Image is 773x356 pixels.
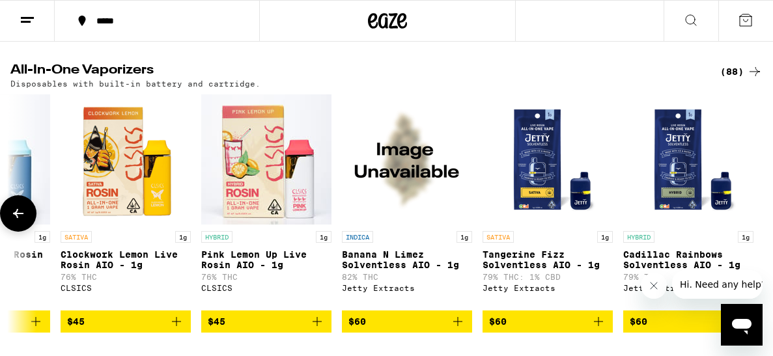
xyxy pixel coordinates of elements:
[623,273,753,281] p: 79% THC
[8,9,94,20] span: Hi. Need any help?
[483,310,613,333] button: Add to bag
[201,310,331,333] button: Add to bag
[342,94,472,225] img: Jetty Extracts - Banana N Limez Solventless AIO - 1g
[623,94,753,310] a: Open page for Cadillac Rainbows Solventless AIO - 1g from Jetty Extracts
[201,284,331,292] div: CLSICS
[483,231,514,243] p: SATIVA
[201,94,331,225] img: CLSICS - Pink Lemon Up Live Rosin AIO - 1g
[483,94,613,310] a: Open page for Tangerine Fizz Solventless AIO - 1g from Jetty Extracts
[61,273,191,281] p: 76% THC
[201,94,331,310] a: Open page for Pink Lemon Up Live Rosin AIO - 1g from CLSICS
[489,316,507,327] span: $60
[342,231,373,243] p: INDICA
[342,249,472,270] p: Banana N Limez Solventless AIO - 1g
[457,231,472,243] p: 1g
[483,284,613,292] div: Jetty Extracts
[483,273,613,281] p: 79% THC: 1% CBD
[641,273,667,299] iframe: Close message
[61,231,92,243] p: SATIVA
[175,231,191,243] p: 1g
[721,304,763,346] iframe: Button to launch messaging window
[672,270,763,299] iframe: Message from company
[630,316,647,327] span: $60
[348,316,366,327] span: $60
[61,284,191,292] div: CLSICS
[623,94,753,225] img: Jetty Extracts - Cadillac Rainbows Solventless AIO - 1g
[342,273,472,281] p: 82% THC
[10,64,699,79] h2: All-In-One Vaporizers
[623,249,753,270] p: Cadillac Rainbows Solventless AIO - 1g
[483,249,613,270] p: Tangerine Fizz Solventless AIO - 1g
[61,94,191,225] img: CLSICS - Clockwork Lemon Live Rosin AIO - 1g
[201,273,331,281] p: 76% THC
[597,231,613,243] p: 1g
[623,310,753,333] button: Add to bag
[342,284,472,292] div: Jetty Extracts
[35,231,50,243] p: 1g
[61,310,191,333] button: Add to bag
[738,231,753,243] p: 1g
[316,231,331,243] p: 1g
[208,316,225,327] span: $45
[201,249,331,270] p: Pink Lemon Up Live Rosin AIO - 1g
[61,94,191,310] a: Open page for Clockwork Lemon Live Rosin AIO - 1g from CLSICS
[342,94,472,310] a: Open page for Banana N Limez Solventless AIO - 1g from Jetty Extracts
[623,284,753,292] div: Jetty Extracts
[483,94,613,225] img: Jetty Extracts - Tangerine Fizz Solventless AIO - 1g
[67,316,85,327] span: $45
[342,310,472,333] button: Add to bag
[10,79,260,88] p: Disposables with built-in battery and cartridge.
[201,231,232,243] p: HYBRID
[623,231,654,243] p: HYBRID
[720,64,763,79] a: (88)
[61,249,191,270] p: Clockwork Lemon Live Rosin AIO - 1g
